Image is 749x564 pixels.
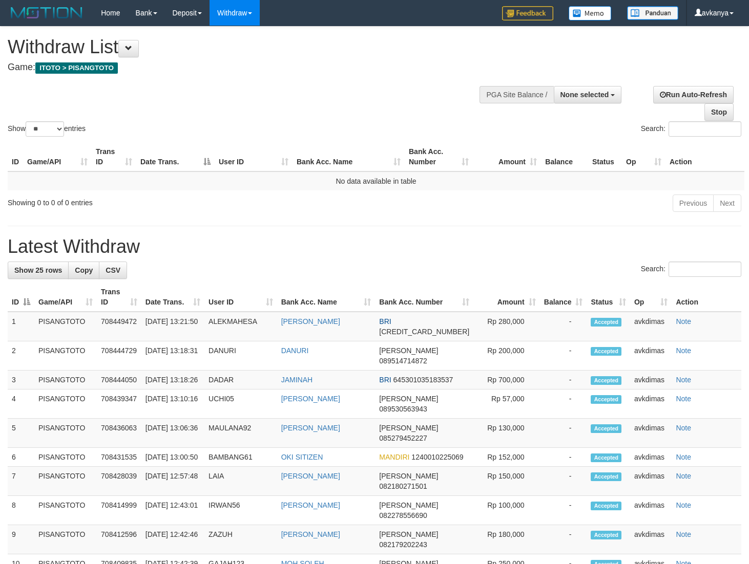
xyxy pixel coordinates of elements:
th: Trans ID: activate to sort column ascending [97,283,141,312]
a: Note [676,424,691,432]
td: Rp 152,000 [473,448,539,467]
td: IRWAN56 [204,496,277,525]
div: Showing 0 to 0 of 0 entries [8,193,304,208]
a: [PERSON_NAME] [281,395,340,403]
td: PISANGTOTO [34,419,97,448]
select: Showentries [26,121,64,137]
td: Rp 200,000 [473,341,539,371]
td: 3 [8,371,34,389]
span: Copy 082278556690 to clipboard [379,511,427,519]
a: Note [676,453,691,461]
th: Op: activate to sort column ascending [622,142,665,171]
img: Button%20Memo.svg [569,6,612,20]
button: None selected [554,86,622,103]
th: Balance [541,142,588,171]
td: [DATE] 13:18:31 [141,341,204,371]
th: Bank Acc. Name: activate to sort column ascending [293,142,405,171]
h1: Latest Withdraw [8,236,741,257]
span: Accepted [591,502,621,510]
td: avkdimas [630,371,672,389]
td: 708444729 [97,341,141,371]
span: Copy 089530563943 to clipboard [379,405,427,413]
span: Copy 1240010225069 to clipboard [411,453,463,461]
th: Op: activate to sort column ascending [630,283,672,312]
span: BRI [379,317,391,326]
h1: Withdraw List [8,37,489,57]
a: Stop [704,103,734,121]
td: - [540,419,587,448]
td: - [540,448,587,467]
td: - [540,312,587,341]
td: avkdimas [630,496,672,525]
span: Copy 082180271501 to clipboard [379,482,427,490]
td: PISANGTOTO [34,467,97,496]
h4: Game: [8,62,489,73]
td: [DATE] 12:57:48 [141,467,204,496]
td: 708449472 [97,312,141,341]
td: [DATE] 13:00:50 [141,448,204,467]
th: Action [672,283,741,312]
td: [DATE] 13:21:50 [141,312,204,341]
td: DANURI [204,341,277,371]
td: 4 [8,389,34,419]
span: Accepted [591,453,621,462]
td: - [540,371,587,389]
span: BRI [379,376,391,384]
td: MAULANA92 [204,419,277,448]
div: PGA Site Balance / [480,86,553,103]
td: 708431535 [97,448,141,467]
td: Rp 57,000 [473,389,539,419]
img: Feedback.jpg [502,6,553,20]
span: ITOTO > PISANGTOTO [35,62,118,74]
span: [PERSON_NAME] [379,346,438,355]
span: Copy 082179202243 to clipboard [379,540,427,549]
td: avkdimas [630,467,672,496]
span: Copy 085279452227 to clipboard [379,434,427,442]
td: 708414999 [97,496,141,525]
label: Search: [641,262,741,277]
th: User ID: activate to sort column ascending [215,142,293,171]
th: Balance: activate to sort column ascending [540,283,587,312]
td: Rp 280,000 [473,312,539,341]
a: [PERSON_NAME] [281,472,340,480]
td: PISANGTOTO [34,525,97,554]
span: Copy 645301035183537 to clipboard [393,376,453,384]
th: Amount: activate to sort column ascending [473,283,539,312]
span: Accepted [591,347,621,356]
a: Previous [673,194,714,212]
td: [DATE] 13:10:16 [141,389,204,419]
a: Next [713,194,741,212]
img: panduan.png [627,6,678,20]
td: Rp 150,000 [473,467,539,496]
td: 708428039 [97,467,141,496]
td: Rp 100,000 [473,496,539,525]
span: [PERSON_NAME] [379,472,438,480]
td: [DATE] 12:42:46 [141,525,204,554]
td: - [540,496,587,525]
td: PISANGTOTO [34,371,97,389]
span: Show 25 rows [14,266,62,274]
th: Date Trans.: activate to sort column descending [136,142,215,171]
a: [PERSON_NAME] [281,424,340,432]
th: Amount: activate to sort column ascending [473,142,541,171]
td: avkdimas [630,448,672,467]
span: [PERSON_NAME] [379,395,438,403]
th: Trans ID: activate to sort column ascending [92,142,136,171]
span: Copy [75,266,93,274]
a: DANURI [281,346,309,355]
th: Date Trans.: activate to sort column ascending [141,283,204,312]
td: avkdimas [630,341,672,371]
td: avkdimas [630,419,672,448]
th: Status [588,142,622,171]
td: No data available in table [8,171,744,190]
span: None selected [560,91,609,99]
span: Accepted [591,424,621,433]
span: [PERSON_NAME] [379,424,438,432]
td: avkdimas [630,525,672,554]
span: Accepted [591,318,621,327]
a: Note [676,501,691,509]
td: PISANGTOTO [34,448,97,467]
td: BAMBANG61 [204,448,277,467]
td: - [540,341,587,371]
td: PISANGTOTO [34,389,97,419]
